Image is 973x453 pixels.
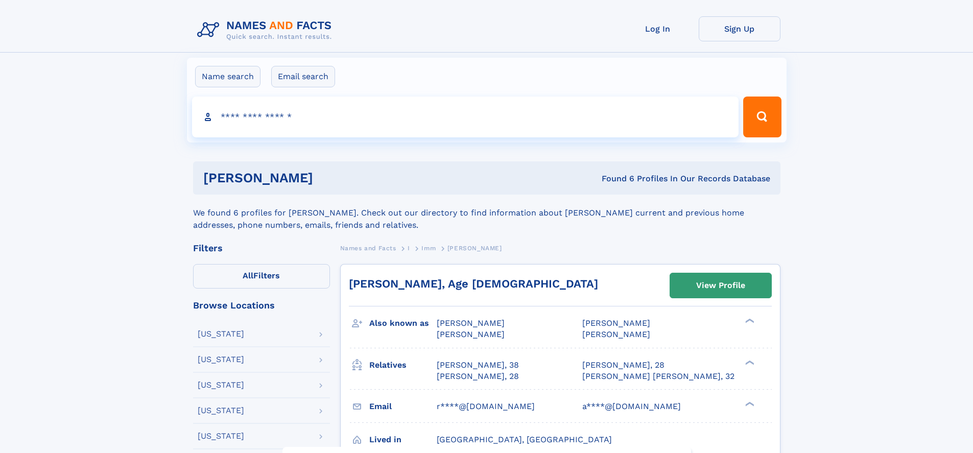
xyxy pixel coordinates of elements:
label: Name search [195,66,260,87]
a: View Profile [670,273,771,298]
a: I [408,242,410,254]
a: Sign Up [699,16,780,41]
a: [PERSON_NAME], Age [DEMOGRAPHIC_DATA] [349,277,598,290]
div: ❯ [743,400,755,407]
a: [PERSON_NAME], 28 [582,360,665,371]
h3: Email [369,398,437,415]
span: [PERSON_NAME] [447,245,502,252]
h3: Relatives [369,356,437,374]
h3: Also known as [369,315,437,332]
div: View Profile [696,274,745,297]
span: [PERSON_NAME] [437,318,505,328]
div: [US_STATE] [198,330,244,338]
span: I [408,245,410,252]
div: Filters [193,244,330,253]
span: [PERSON_NAME] [582,318,650,328]
span: All [243,271,253,280]
div: ❯ [743,359,755,366]
a: Names and Facts [340,242,396,254]
h1: [PERSON_NAME] [203,172,458,184]
a: [PERSON_NAME], 38 [437,360,519,371]
span: [GEOGRAPHIC_DATA], [GEOGRAPHIC_DATA] [437,435,612,444]
a: [PERSON_NAME] [PERSON_NAME], 32 [582,371,734,382]
a: [PERSON_NAME], 28 [437,371,519,382]
img: Logo Names and Facts [193,16,340,44]
span: [PERSON_NAME] [437,329,505,339]
div: [US_STATE] [198,407,244,415]
button: Search Button [743,97,781,137]
label: Filters [193,264,330,289]
h3: Lived in [369,431,437,448]
div: [US_STATE] [198,381,244,389]
div: [US_STATE] [198,432,244,440]
div: ❯ [743,318,755,324]
input: search input [192,97,739,137]
span: [PERSON_NAME] [582,329,650,339]
span: Imm [421,245,436,252]
div: Browse Locations [193,301,330,310]
a: Log In [617,16,699,41]
label: Email search [271,66,335,87]
div: Found 6 Profiles In Our Records Database [457,173,770,184]
a: Imm [421,242,436,254]
div: [US_STATE] [198,355,244,364]
div: We found 6 profiles for [PERSON_NAME]. Check out our directory to find information about [PERSON_... [193,195,780,231]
